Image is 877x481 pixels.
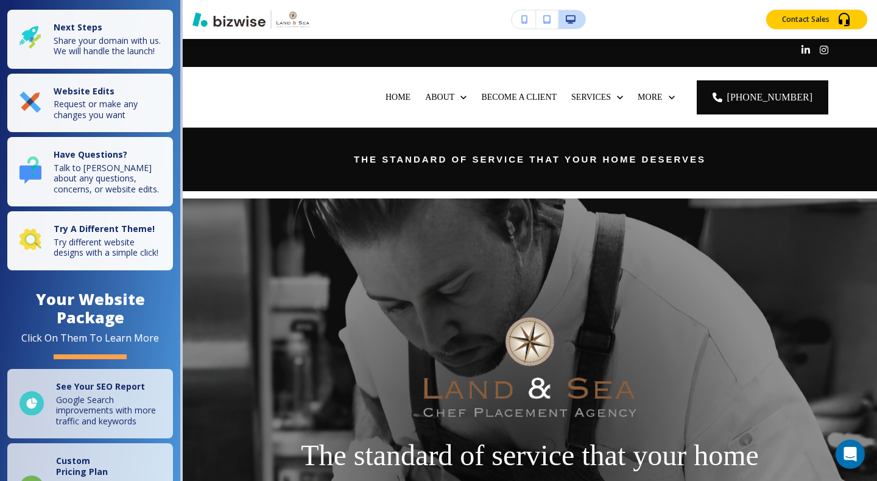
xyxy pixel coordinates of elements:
span: [PHONE_NUMBER] [727,90,812,105]
img: Bizwise Logo [192,12,266,27]
p: Contact Sales [782,14,829,25]
p: HOME [386,91,410,104]
p: Request or make any changes you want [54,99,166,120]
button: Have Questions?Talk to [PERSON_NAME] about any questions, concerns, or website edits. [7,137,173,206]
strong: Website Edits [54,85,114,97]
strong: Next Steps [54,21,102,33]
div: Click On Them To Learn More [21,332,159,345]
p: Share your domain with us. We will handle the launch! [54,35,161,57]
strong: Custom Pricing Plan [56,455,108,477]
strong: See Your SEO Report [56,381,145,392]
button: Contact Sales [766,10,867,29]
p: More [638,91,662,104]
strong: Try A Different Theme! [54,223,155,234]
p: BECOME A CLIENT [481,91,557,104]
a: See Your SEO ReportGoogle Search improvements with more traffic and keywords [7,369,173,438]
button: Website EditsRequest or make any changes you want [7,74,173,133]
button: Next StepsShare your domain with us.We will handle the launch! [7,10,173,69]
div: Open Intercom Messenger [836,440,865,469]
a: [PHONE_NUMBER] [697,80,828,114]
strong: Have Questions? [54,149,127,160]
img: Hero Logo [423,317,636,417]
p: ABOUT [425,91,454,104]
p: Try different website designs with a simple click! [54,237,166,258]
p: Google Search improvements with more traffic and keywords [56,395,166,427]
p: SERVICES [571,91,611,104]
p: The standard of service that your home deserves [231,152,828,167]
img: Your Logo [276,12,309,27]
p: Talk to [PERSON_NAME] about any questions, concerns, or website edits. [54,163,166,195]
button: Try A Different Theme!Try different website designs with a simple click! [7,211,173,270]
h4: Your Website Package [7,290,173,328]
